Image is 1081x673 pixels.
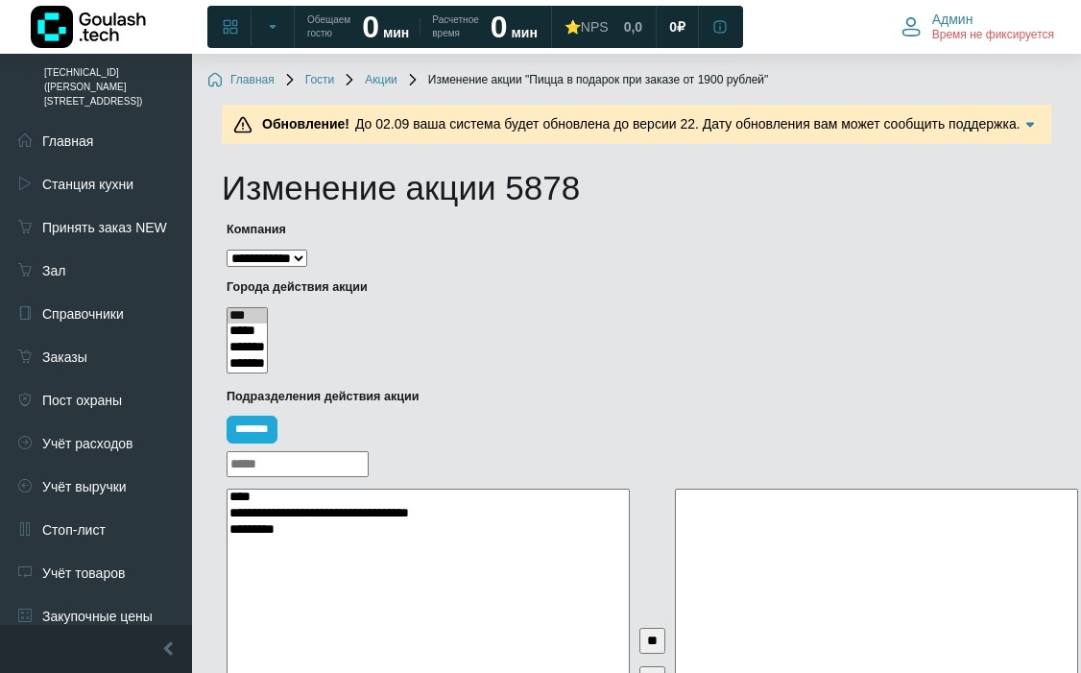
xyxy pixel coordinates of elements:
span: мин [511,25,537,40]
img: Подробнее [1021,115,1040,134]
strong: 0 [362,10,379,44]
button: Админ Время не фиксируется [890,7,1066,47]
span: 0 [669,18,677,36]
img: Логотип компании Goulash.tech [31,6,146,48]
a: ⭐NPS 0,0 [553,10,654,44]
label: Подразделения действия акции [227,388,705,406]
span: мин [383,25,409,40]
b: Обновление! [262,116,349,132]
h1: Изменение акции 5878 [222,168,1051,208]
label: Города действия акции [227,278,705,297]
span: Админ [932,11,973,28]
span: До 02.09 ваша система будет обновлена до версии 22. Дату обновления вам может сообщить поддержка.... [256,116,1021,152]
span: Время не фиксируется [932,28,1054,43]
a: Обещаем гостю 0 мин Расчетное время 0 мин [296,10,549,44]
a: 0 ₽ [658,10,697,44]
span: ₽ [677,18,685,36]
div: ⭐ [565,18,609,36]
img: Предупреждение [233,115,252,134]
label: Компания [227,221,705,239]
a: Акции [342,73,397,88]
span: Расчетное время [432,13,478,40]
span: NPS [581,19,609,35]
span: Изменение акции "Пицца в подарок при заказе от 1900 рублей" [405,73,769,88]
strong: 0 [491,10,508,44]
span: 0,0 [624,18,642,36]
span: Обещаем гостю [307,13,350,40]
a: Гости [282,73,335,88]
a: Главная [207,73,275,88]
